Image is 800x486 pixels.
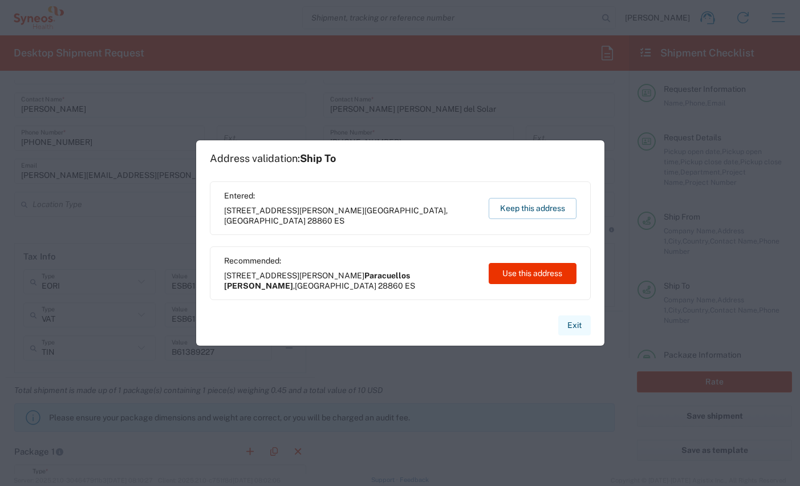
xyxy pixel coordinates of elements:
[224,270,478,291] span: [STREET_ADDRESS][PERSON_NAME] ,
[307,216,332,225] span: 28860
[558,315,591,335] button: Exit
[334,216,344,225] span: ES
[224,205,478,226] span: [STREET_ADDRESS][PERSON_NAME] ,
[489,198,576,219] button: Keep this address
[224,216,306,225] span: [GEOGRAPHIC_DATA]
[364,206,446,215] span: [GEOGRAPHIC_DATA]
[224,256,478,266] span: Recommended:
[489,263,576,284] button: Use this address
[405,281,415,290] span: ES
[378,281,403,290] span: 28860
[210,152,336,165] h1: Address validation:
[300,152,336,164] span: Ship To
[295,281,376,290] span: [GEOGRAPHIC_DATA]
[224,191,478,201] span: Entered:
